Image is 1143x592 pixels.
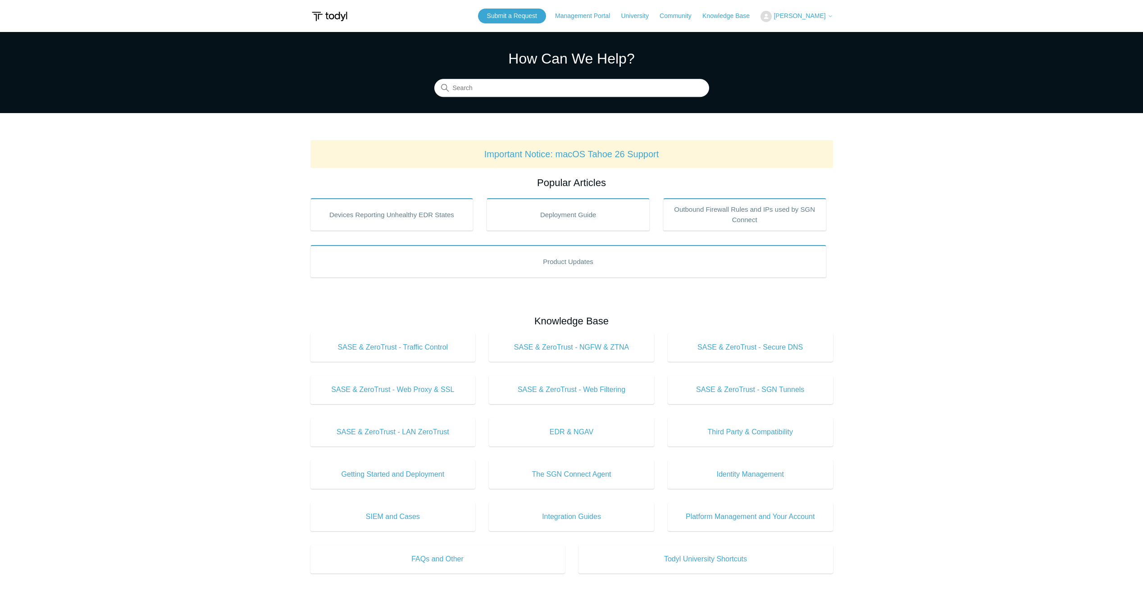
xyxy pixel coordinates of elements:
[578,545,833,574] a: Todyl University Shortcuts
[310,333,476,362] a: SASE & ZeroTrust - Traffic Control
[310,198,474,231] a: Devices Reporting Unhealthy EDR States
[760,11,833,22] button: [PERSON_NAME]
[668,418,833,446] a: Third Party & Compatibility
[502,511,641,522] span: Integration Guides
[310,418,476,446] a: SASE & ZeroTrust - LAN ZeroTrust
[489,333,654,362] a: SASE & ZeroTrust - NGFW & ZTNA
[324,511,462,522] span: SIEM and Cases
[310,460,476,489] a: Getting Started and Deployment
[489,418,654,446] a: EDR & NGAV
[668,502,833,531] a: Platform Management and Your Account
[681,342,820,353] span: SASE & ZeroTrust - Secure DNS
[489,460,654,489] a: The SGN Connect Agent
[324,342,462,353] span: SASE & ZeroTrust - Traffic Control
[502,384,641,395] span: SASE & ZeroTrust - Web Filtering
[324,427,462,437] span: SASE & ZeroTrust - LAN ZeroTrust
[660,11,701,21] a: Community
[484,149,659,159] a: Important Notice: macOS Tahoe 26 Support
[310,245,826,278] a: Product Updates
[774,12,825,19] span: [PERSON_NAME]
[621,11,657,21] a: University
[487,198,650,231] a: Deployment Guide
[310,502,476,531] a: SIEM and Cases
[668,375,833,404] a: SASE & ZeroTrust - SGN Tunnels
[668,460,833,489] a: Identity Management
[681,469,820,480] span: Identity Management
[592,554,820,565] span: Todyl University Shortcuts
[324,469,462,480] span: Getting Started and Deployment
[310,314,833,328] h2: Knowledge Base
[478,9,546,23] a: Submit a Request
[681,384,820,395] span: SASE & ZeroTrust - SGN Tunnels
[310,375,476,404] a: SASE & ZeroTrust - Web Proxy & SSL
[681,511,820,522] span: Platform Management and Your Account
[555,11,619,21] a: Management Portal
[310,545,565,574] a: FAQs and Other
[310,8,349,25] img: Todyl Support Center Help Center home page
[434,79,709,97] input: Search
[489,375,654,404] a: SASE & ZeroTrust - Web Filtering
[502,427,641,437] span: EDR & NGAV
[324,384,462,395] span: SASE & ZeroTrust - Web Proxy & SSL
[502,469,641,480] span: The SGN Connect Agent
[434,48,709,69] h1: How Can We Help?
[681,427,820,437] span: Third Party & Compatibility
[663,198,826,231] a: Outbound Firewall Rules and IPs used by SGN Connect
[489,502,654,531] a: Integration Guides
[668,333,833,362] a: SASE & ZeroTrust - Secure DNS
[310,175,833,190] h2: Popular Articles
[702,11,759,21] a: Knowledge Base
[324,554,551,565] span: FAQs and Other
[502,342,641,353] span: SASE & ZeroTrust - NGFW & ZTNA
